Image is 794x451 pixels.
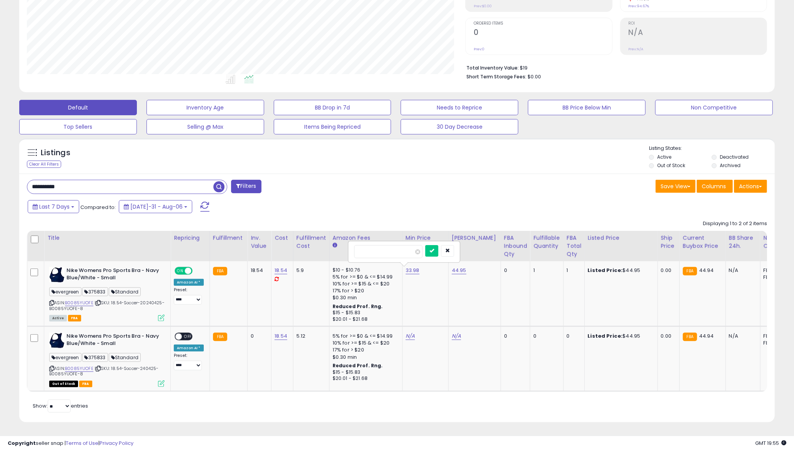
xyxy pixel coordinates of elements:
div: N/A [729,333,754,340]
span: 44.94 [699,332,714,340]
span: | SKU: 18.54-Soccer-20240425-B0085YUOFE-8 [49,300,165,311]
button: Save View [656,180,696,193]
div: 18.54 [251,267,265,274]
span: All listings that are currently out of stock and unavailable for purchase on Amazon [49,381,78,387]
p: Listing States: [649,145,775,152]
div: 0 [504,267,524,274]
a: 18.54 [275,332,287,340]
small: Prev: $0.00 [474,4,492,8]
small: FBA [213,267,227,275]
div: Amazon AI * [174,279,204,286]
h5: Listings [41,148,70,158]
a: N/A [406,332,415,340]
h2: N/A [629,28,767,38]
div: 5% for >= $0 & <= $14.99 [333,333,396,340]
div: seller snap | | [8,440,133,447]
b: Short Term Storage Fees: [466,73,526,80]
div: Num of Comp. [764,234,792,250]
span: evergreen [49,353,82,362]
button: Items Being Repriced [274,119,391,134]
div: 0 [504,333,524,340]
a: 18.54 [275,267,287,274]
b: Listed Price: [588,267,623,274]
div: Cost [275,234,290,242]
div: $15 - $15.83 [333,369,396,376]
div: Repricing [174,234,206,242]
div: ASIN: [49,267,165,320]
span: Show: entries [33,402,88,410]
small: FBA [213,333,227,341]
button: Top Sellers [19,119,137,134]
div: $15 - $15.83 [333,310,396,316]
b: Listed Price: [588,332,623,340]
button: Inventory Age [146,100,264,115]
small: FBA [683,267,697,275]
b: Reduced Prof. Rng. [333,303,383,310]
button: Last 7 Days [28,200,79,213]
small: Amazon Fees. [333,242,337,249]
a: Privacy Policy [100,439,133,447]
div: FBA: 0 [764,267,789,274]
div: 0 [567,333,579,340]
div: Title [47,234,167,242]
div: Fulfillment [213,234,244,242]
div: Displaying 1 to 2 of 2 items [703,220,767,227]
div: FBM: 0 [764,340,789,347]
div: 5.12 [296,333,323,340]
div: FBA: 0 [764,333,789,340]
label: Deactivated [720,154,749,160]
div: Min Price [406,234,445,242]
span: 2025-08-14 19:55 GMT [755,439,786,447]
a: 44.95 [452,267,466,274]
small: Prev: N/A [629,47,644,51]
span: Columns [702,182,726,190]
label: Active [657,154,671,160]
div: 0 [251,333,265,340]
span: OFF [182,333,194,340]
span: ON [175,268,185,274]
span: $0.00 [528,73,541,80]
div: ASIN: [49,333,165,386]
small: Prev: 0 [474,47,484,51]
span: 375833 [82,287,108,296]
div: 1 [533,267,557,274]
h2: 0 [474,28,612,38]
div: FBM: 0 [764,274,789,281]
span: [DATE]-31 - Aug-06 [130,203,183,211]
div: Inv. value [251,234,268,250]
div: N/A [729,267,754,274]
span: evergreen [49,287,82,296]
button: Filters [231,180,261,193]
div: Preset: [174,287,204,305]
button: Non Competitive [655,100,773,115]
small: FBA [683,333,697,341]
label: Out of Stock [657,162,685,169]
a: Terms of Use [66,439,98,447]
div: 10% for >= $15 & <= $20 [333,280,396,287]
div: $44.95 [588,267,652,274]
button: Needs to Reprice [401,100,518,115]
div: 0.00 [661,333,674,340]
div: Ship Price [661,234,676,250]
div: 10% for >= $15 & <= $20 [333,340,396,347]
span: Ordered Items [474,22,612,26]
b: Nike Womens Pro Sports Bra - Navy Blue/White - Small [67,267,160,283]
div: Clear All Filters [27,161,61,168]
span: Last 7 Days [39,203,70,211]
div: 0 [533,333,557,340]
img: 41Y8lXVfPuL._SL40_.jpg [49,333,65,348]
button: Columns [697,180,733,193]
img: 41Y8lXVfPuL._SL40_.jpg [49,267,65,282]
b: Reduced Prof. Rng. [333,362,383,369]
div: 5.9 [296,267,323,274]
span: Compared to: [80,204,116,211]
div: 5% for >= $0 & <= $14.99 [333,274,396,280]
div: Preset: [174,353,204,370]
button: BB Price Below Min [528,100,646,115]
button: Default [19,100,137,115]
div: $0.30 min [333,354,396,361]
span: ROI [629,22,767,26]
span: Standard [109,287,141,296]
a: B0085YUOFE [65,300,93,306]
b: Total Inventory Value: [466,65,519,71]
